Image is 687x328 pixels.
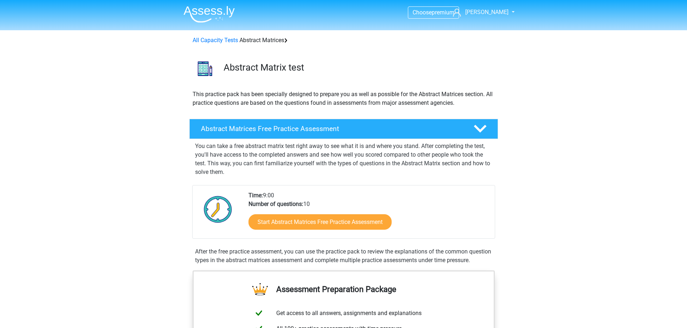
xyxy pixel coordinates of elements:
a: All Capacity Tests [193,37,238,44]
a: Choosepremium [408,8,459,17]
a: [PERSON_NAME] [450,8,509,17]
font: After the free practice assessment, you can use the practice pack to review the explanations of t... [195,248,491,264]
font: premium [432,9,454,16]
font: 9:00 [263,192,274,199]
font: Time: [248,192,263,199]
img: Assessly [184,6,235,23]
font: Abstract Matrices Free Practice Assessment [201,125,339,133]
font: You can take a free abstract matrix test right away to see what it is and where you stand. After ... [195,143,490,175]
font: Number of questions: [248,201,303,207]
font: Choose [413,9,432,16]
a: Start Abstract Matrices Free Practice Assessment [248,214,392,230]
font: Start Abstract Matrices Free Practice Assessment [257,219,383,225]
font: Abstract Matrix test [224,62,304,73]
font: This practice pack has been specially designed to prepare you as well as possible for the Abstrac... [193,91,493,106]
font: Abstract Matrices [239,37,284,44]
font: 10 [303,201,310,207]
a: Abstract Matrices Free Practice Assessment [186,119,501,139]
font: [PERSON_NAME] [465,9,508,15]
img: Clock [200,191,236,227]
img: abstract matrices [190,53,220,84]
